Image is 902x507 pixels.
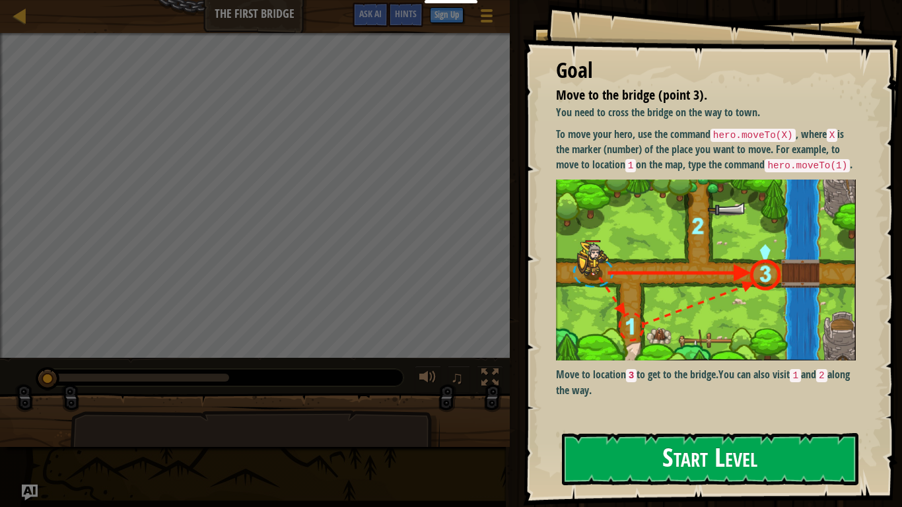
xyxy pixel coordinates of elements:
span: Move to the bridge (point 3). [556,86,707,104]
code: 2 [816,369,827,382]
span: Hints [395,7,417,20]
code: 3 [626,369,637,382]
button: Show game menu [470,3,503,34]
li: Move to the bridge (point 3). [539,86,852,105]
span: Ask AI [359,7,382,20]
code: 1 [625,159,637,172]
button: Ask AI [353,3,388,27]
span: ♫ [450,368,464,388]
code: X [827,129,838,142]
code: hero.moveTo(1) [765,159,850,172]
button: Start Level [562,433,858,485]
button: Adjust volume [415,366,441,393]
button: ♫ [448,366,470,393]
p: You can also visit and along the way. [556,367,856,397]
img: M7l1b [556,180,856,361]
div: Goal [556,55,856,86]
strong: Move to location to get to the bridge. [556,367,719,382]
code: hero.moveTo(X) [711,129,796,142]
code: 1 [790,369,801,382]
button: Toggle fullscreen [477,366,503,393]
button: Ask AI [22,485,38,500]
p: You need to cross the bridge on the way to town. [556,105,856,120]
p: To move your hero, use the command , where is the marker (number) of the place you want to move. ... [556,127,856,173]
button: Sign Up [430,7,464,23]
